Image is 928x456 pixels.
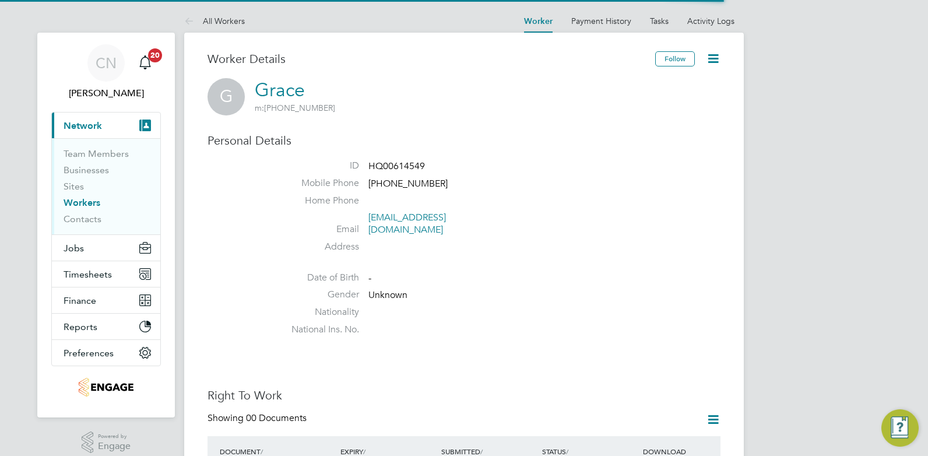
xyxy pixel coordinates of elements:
[246,412,307,424] span: 00 Documents
[52,138,160,234] div: Network
[261,447,263,456] span: /
[51,378,161,397] a: Go to home page
[255,79,305,101] a: Grace
[277,272,359,284] label: Date of Birth
[52,340,160,366] button: Preferences
[881,409,919,447] button: Engage Resource Center
[277,324,359,336] label: National Ins. No.
[368,178,448,190] span: [PHONE_NUMBER]
[208,412,309,425] div: Showing
[277,223,359,236] label: Email
[64,321,97,332] span: Reports
[64,120,102,131] span: Network
[363,447,365,456] span: /
[64,295,96,306] span: Finance
[64,213,101,225] a: Contacts
[82,432,131,454] a: Powered byEngage
[133,44,157,82] a: 20
[655,51,695,66] button: Follow
[64,181,84,192] a: Sites
[96,55,117,71] span: CN
[208,78,245,115] span: G
[51,44,161,100] a: CN[PERSON_NAME]
[52,113,160,138] button: Network
[368,212,446,236] a: [EMAIL_ADDRESS][DOMAIN_NAME]
[277,195,359,207] label: Home Phone
[208,51,655,66] h3: Worker Details
[480,447,483,456] span: /
[64,164,109,176] a: Businesses
[277,160,359,172] label: ID
[687,16,734,26] a: Activity Logs
[37,33,175,418] nav: Main navigation
[52,261,160,287] button: Timesheets
[277,289,359,301] label: Gender
[566,447,568,456] span: /
[64,243,84,254] span: Jobs
[64,269,112,280] span: Timesheets
[255,103,264,113] span: m:
[98,432,131,441] span: Powered by
[571,16,631,26] a: Payment History
[64,197,100,208] a: Workers
[524,16,553,26] a: Worker
[650,16,669,26] a: Tasks
[277,177,359,190] label: Mobile Phone
[368,160,425,172] span: HQ00614549
[368,272,371,284] span: -
[51,86,161,100] span: Charlie Nunn
[208,388,720,403] h3: Right To Work
[368,290,407,301] span: Unknown
[148,48,162,62] span: 20
[64,148,129,159] a: Team Members
[79,378,133,397] img: jjfox-logo-retina.png
[277,306,359,318] label: Nationality
[52,314,160,339] button: Reports
[208,133,720,148] h3: Personal Details
[52,287,160,313] button: Finance
[98,441,131,451] span: Engage
[64,348,114,359] span: Preferences
[277,241,359,253] label: Address
[255,103,335,113] span: [PHONE_NUMBER]
[52,235,160,261] button: Jobs
[184,16,245,26] a: All Workers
